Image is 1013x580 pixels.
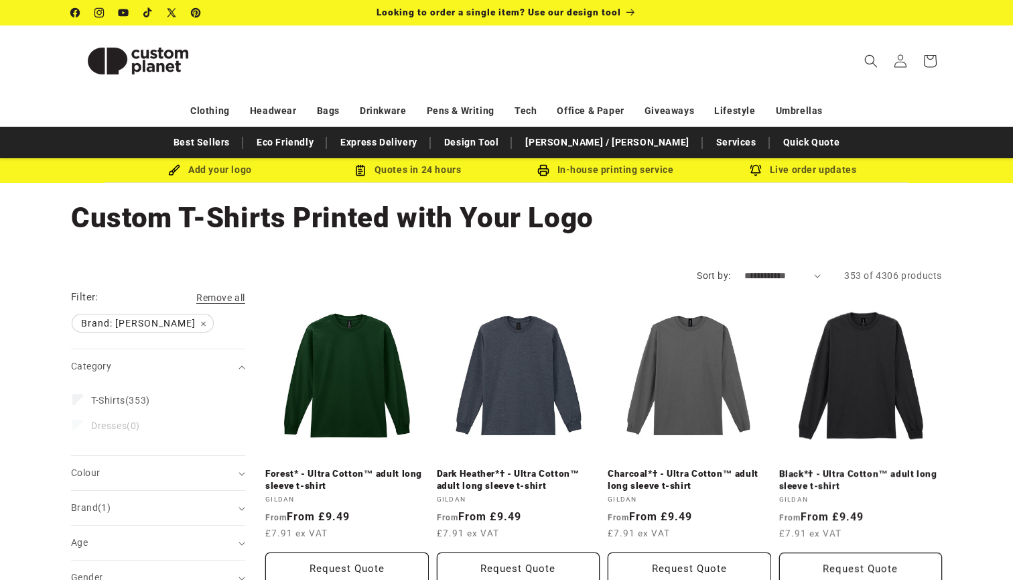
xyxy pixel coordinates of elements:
[946,516,1013,580] iframe: Chat Widget
[557,99,624,123] a: Office & Paper
[750,164,762,176] img: Order updates
[98,502,111,513] span: (1)
[437,131,506,154] a: Design Tool
[645,99,694,123] a: Giveaways
[844,270,942,281] span: 353 of 4306 products
[334,131,424,154] a: Express Delivery
[437,468,600,491] a: Dark Heather*† - Ultra Cotton™ adult long sleeve t-shirt
[779,468,943,491] a: Black*† - Ultra Cotton™ adult long sleeve t-shirt
[71,502,111,513] span: Brand
[250,131,320,154] a: Eco Friendly
[196,290,245,306] a: Remove all
[377,7,621,17] span: Looking to order a single item? Use our design tool
[354,164,366,176] img: Order Updates Icon
[71,314,214,332] a: Brand: [PERSON_NAME]
[704,162,902,178] div: Live order updates
[196,292,245,303] span: Remove all
[265,468,429,491] a: Forest* - Ultra Cotton™ adult long sleeve t-shirt
[714,99,755,123] a: Lifestyle
[856,46,886,76] summary: Search
[250,99,297,123] a: Headwear
[608,468,771,491] a: Charcoal*† - Ultra Cotton™ adult long sleeve t-shirt
[91,394,150,406] span: (353)
[710,131,763,154] a: Services
[66,25,210,96] a: Custom Planet
[697,270,730,281] label: Sort by:
[71,491,245,525] summary: Brand (1 selected)
[168,164,180,176] img: Brush Icon
[71,537,88,548] span: Age
[71,349,245,384] summary: Category (0 selected)
[427,99,494,123] a: Pens & Writing
[776,131,847,154] a: Quick Quote
[71,361,111,371] span: Category
[519,131,695,154] a: [PERSON_NAME] / [PERSON_NAME]
[776,99,823,123] a: Umbrellas
[72,314,213,332] span: Brand: [PERSON_NAME]
[360,99,406,123] a: Drinkware
[167,131,237,154] a: Best Sellers
[506,162,704,178] div: In-house printing service
[190,99,230,123] a: Clothing
[537,164,549,176] img: In-house printing
[71,31,205,91] img: Custom Planet
[515,99,537,123] a: Tech
[317,99,340,123] a: Bags
[309,162,506,178] div: Quotes in 24 hours
[71,200,942,236] h1: Custom T-Shirts Printed with Your Logo
[71,526,245,560] summary: Age (0 selected)
[71,456,245,490] summary: Colour (0 selected)
[111,162,309,178] div: Add your logo
[91,395,125,406] span: T-Shirts
[71,467,100,478] span: Colour
[71,290,98,305] h2: Filter:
